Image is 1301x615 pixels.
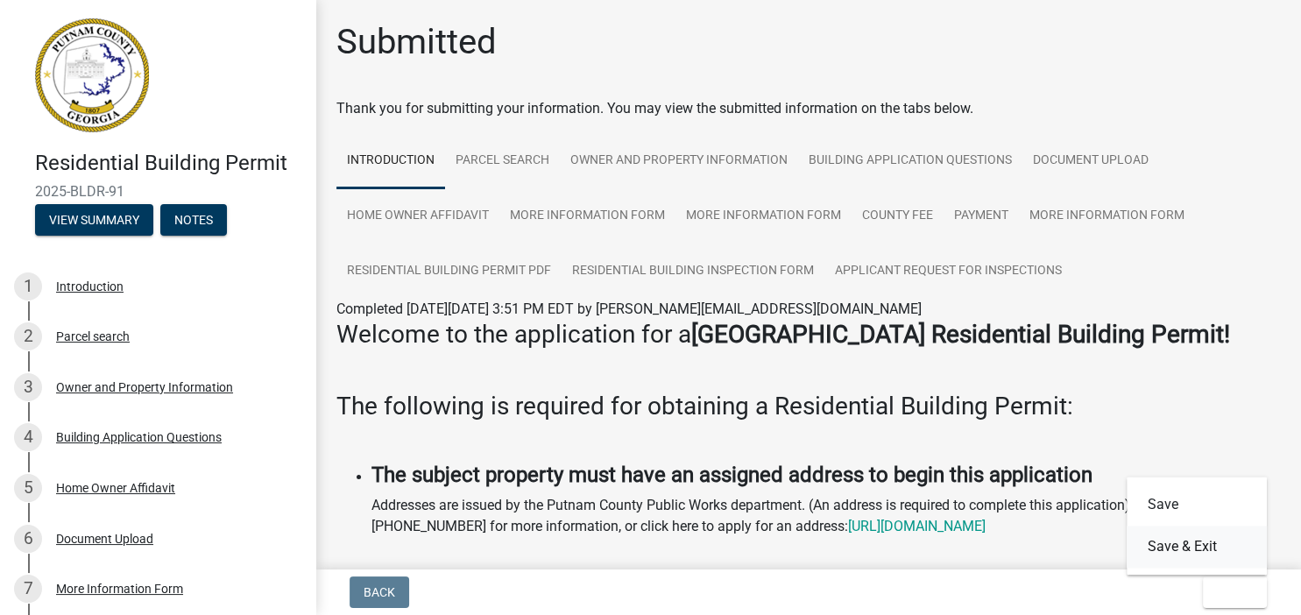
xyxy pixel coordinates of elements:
[56,280,124,293] div: Introduction
[14,474,42,502] div: 5
[1019,188,1195,244] a: More Information Form
[336,300,922,317] span: Completed [DATE][DATE] 3:51 PM EDT by [PERSON_NAME][EMAIL_ADDRESS][DOMAIN_NAME]
[336,392,1280,421] h3: The following is required for obtaining a Residential Building Permit:
[14,272,42,300] div: 1
[336,244,562,300] a: Residential Building Permit PDF
[364,585,395,599] span: Back
[1217,585,1242,599] span: Exit
[675,188,852,244] a: More Information Form
[336,98,1280,119] div: Thank you for submitting your information. You may view the submitted information on the tabs below.
[371,463,1092,487] strong: The subject property must have an assigned address to begin this application
[56,431,222,443] div: Building Application Questions
[35,18,149,132] img: Putnam County, Georgia
[371,495,1280,537] p: Addresses are issued by the Putnam County Public Works department. (An address is required to com...
[35,151,301,176] h4: Residential Building Permit
[798,133,1022,189] a: Building Application Questions
[445,133,560,189] a: Parcel search
[56,330,130,343] div: Parcel search
[56,381,233,393] div: Owner and Property Information
[562,244,824,300] a: Residential Building Inspection Form
[1022,133,1159,189] a: Document Upload
[160,214,227,228] wm-modal-confirm: Notes
[1127,477,1267,575] div: Exit
[350,576,409,608] button: Back
[336,188,499,244] a: Home Owner Affidavit
[336,133,445,189] a: Introduction
[56,482,175,494] div: Home Owner Affidavit
[1127,484,1267,526] button: Save
[14,575,42,603] div: 7
[1127,526,1267,568] button: Save & Exit
[560,133,798,189] a: Owner and Property Information
[499,188,675,244] a: More Information Form
[336,21,497,63] h1: Submitted
[848,518,986,534] a: [URL][DOMAIN_NAME]
[160,204,227,236] button: Notes
[14,322,42,350] div: 2
[852,188,944,244] a: County Fee
[14,525,42,553] div: 6
[35,183,280,200] span: 2025-BLDR-91
[824,244,1072,300] a: Applicant Request for Inspections
[691,320,1230,349] strong: [GEOGRAPHIC_DATA] Residential Building Permit!
[56,533,153,545] div: Document Upload
[944,188,1019,244] a: Payment
[14,373,42,401] div: 3
[336,320,1280,350] h3: Welcome to the application for a
[14,423,42,451] div: 4
[35,204,153,236] button: View Summary
[35,214,153,228] wm-modal-confirm: Summary
[1203,576,1267,608] button: Exit
[56,583,183,595] div: More Information Form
